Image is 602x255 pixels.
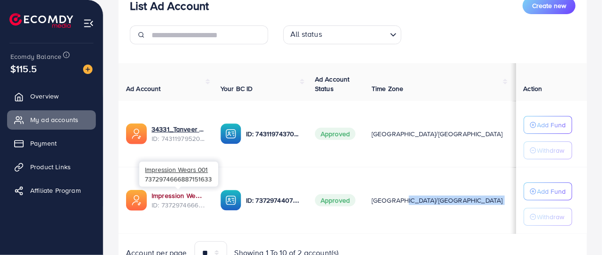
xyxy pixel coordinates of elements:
[315,128,356,140] span: Approved
[372,129,503,139] span: [GEOGRAPHIC_DATA]/[GEOGRAPHIC_DATA]
[83,18,94,29] img: menu
[524,208,572,226] button: Withdraw
[283,25,401,44] div: Search for option
[30,91,59,101] span: Overview
[7,157,96,176] a: Product Links
[126,84,161,93] span: Ad Account
[537,145,565,156] p: Withdraw
[315,194,356,206] span: Approved
[83,65,93,74] img: image
[7,110,96,129] a: My ad accounts
[537,211,565,222] p: Withdraw
[537,119,566,131] p: Add Fund
[220,84,253,93] span: Your BC ID
[7,181,96,200] a: Affiliate Program
[152,191,205,200] a: Impression Wears 001
[30,186,81,195] span: Affiliate Program
[524,141,572,159] button: Withdraw
[220,190,241,211] img: ic-ba-acc.ded83a64.svg
[145,165,208,174] span: Impression Wears 001
[524,84,543,93] span: Action
[7,87,96,106] a: Overview
[152,124,205,134] a: 34331_Tanveer Kamal_1730210609857
[220,123,241,144] img: ic-ba-acc.ded83a64.svg
[288,27,324,42] span: All status
[524,182,572,200] button: Add Fund
[126,123,147,144] img: ic-ads-acc.e4c84228.svg
[30,139,57,148] span: Payment
[315,74,350,93] span: Ad Account Status
[246,128,300,140] p: ID: 7431197437015670800
[30,115,78,124] span: My ad accounts
[562,213,595,248] iframe: Chat
[524,116,572,134] button: Add Fund
[325,27,386,42] input: Search for option
[152,200,205,210] span: ID: 7372974666887151633
[246,195,300,206] p: ID: 7372974407918272528
[7,134,96,153] a: Payment
[9,13,73,28] img: logo
[139,162,218,187] div: 7372974666887151633
[10,52,61,61] span: Ecomdy Balance
[9,56,39,82] span: $115.5
[126,190,147,211] img: ic-ads-acc.e4c84228.svg
[152,124,205,144] div: <span class='underline'>34331_Tanveer Kamal_1730210609857</span></br>7431197952044990481
[532,1,566,10] span: Create new
[30,162,71,172] span: Product Links
[372,84,403,93] span: Time Zone
[152,134,205,143] span: ID: 7431197952044990481
[537,186,566,197] p: Add Fund
[372,196,503,205] span: [GEOGRAPHIC_DATA]/[GEOGRAPHIC_DATA]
